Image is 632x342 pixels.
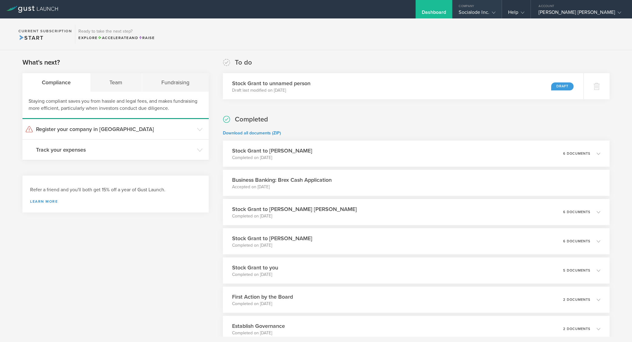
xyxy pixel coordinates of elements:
[223,130,281,136] a: Download all documents (ZIP)
[232,213,357,219] p: Completed on [DATE]
[142,73,209,92] div: Fundraising
[232,176,332,184] h3: Business Banking: Brex Cash Application
[539,9,621,18] div: [PERSON_NAME] [PERSON_NAME]
[232,322,285,330] h3: Establish Governance
[232,184,332,190] p: Accepted on [DATE]
[36,125,194,133] h3: Register your company in [GEOGRAPHIC_DATA]
[232,330,285,336] p: Completed on [DATE]
[232,147,312,155] h3: Stock Grant to [PERSON_NAME]
[508,9,524,18] div: Help
[138,36,155,40] span: Raise
[223,73,583,99] div: Stock Grant to unnamed personDraft last modified on [DATE]Draft
[75,25,158,44] div: Ready to take the next step?ExploreAccelerateandRaise
[459,9,495,18] div: Socialode Inc.
[30,200,201,203] a: Learn more
[232,264,278,272] h3: Stock Grant to you
[235,58,252,67] h2: To do
[22,58,60,67] h2: What's next?
[563,298,591,301] p: 2 documents
[601,312,632,342] iframe: Chat Widget
[22,92,209,119] div: Staying compliant saves you from hassle and legal fees, and makes fundraising more efficient, par...
[563,152,591,155] p: 6 documents
[232,272,278,278] p: Completed on [DATE]
[232,234,312,242] h3: Stock Grant to [PERSON_NAME]
[232,155,312,161] p: Completed on [DATE]
[232,293,293,301] h3: First Action by the Board
[563,210,591,214] p: 6 documents
[232,205,357,213] h3: Stock Grant to [PERSON_NAME] [PERSON_NAME]
[22,73,90,92] div: Compliance
[98,36,129,40] span: Accelerate
[36,146,194,154] h3: Track your expenses
[235,115,268,124] h2: Completed
[232,242,312,249] p: Completed on [DATE]
[232,301,293,307] p: Completed on [DATE]
[30,186,201,193] h3: Refer a friend and you'll both get 15% off a year of Gust Launch.
[551,82,574,90] div: Draft
[563,327,591,331] p: 2 documents
[18,29,72,33] h2: Current Subscription
[422,9,446,18] div: Dashboard
[232,79,310,87] h3: Stock Grant to unnamed person
[78,29,155,34] h3: Ready to take the next step?
[18,34,43,41] span: Start
[563,269,591,272] p: 5 documents
[78,35,155,41] div: Explore
[563,240,591,243] p: 6 documents
[232,87,310,93] p: Draft last modified on [DATE]
[90,73,142,92] div: Team
[98,36,139,40] span: and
